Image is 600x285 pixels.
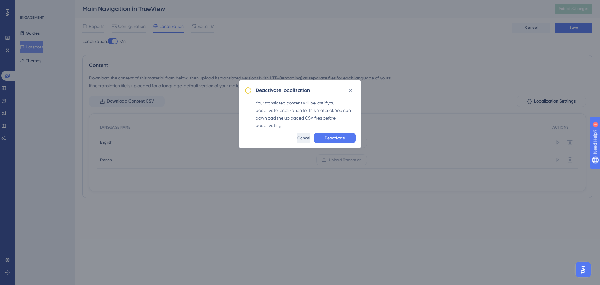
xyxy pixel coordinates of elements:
h2: Deactivate localization [256,87,310,94]
div: 3 [43,3,45,8]
span: Deactivate [325,135,345,140]
span: Cancel [297,135,310,140]
div: Your translated content will be lost if you deactivate localization for this material. You can do... [256,99,356,129]
span: Need Help? [15,2,39,9]
iframe: UserGuiding AI Assistant Launcher [574,260,592,279]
